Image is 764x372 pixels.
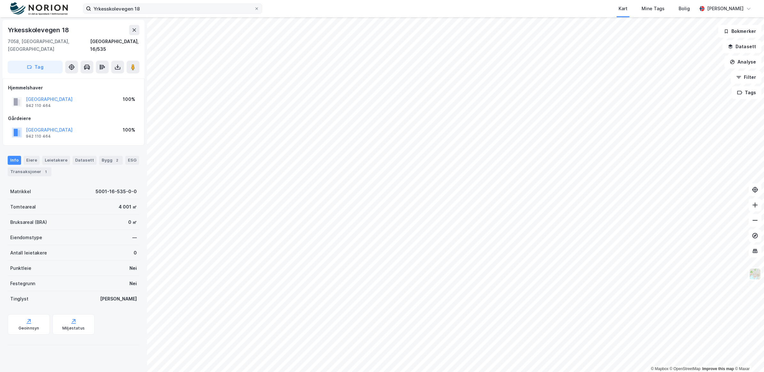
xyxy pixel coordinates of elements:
[10,234,42,241] div: Eiendomstype
[670,367,701,371] a: OpenStreetMap
[731,71,761,84] button: Filter
[10,2,68,15] img: norion-logo.80e7a08dc31c2e691866.png
[642,5,665,12] div: Mine Tags
[73,156,97,165] div: Datasett
[651,367,668,371] a: Mapbox
[724,56,761,68] button: Analyse
[718,25,761,38] button: Bokmerker
[10,188,31,195] div: Matrikkel
[125,156,139,165] div: ESG
[134,249,137,257] div: 0
[10,264,31,272] div: Punktleie
[8,167,51,176] div: Transaksjoner
[114,157,120,163] div: 2
[99,156,123,165] div: Bygg
[100,295,137,303] div: [PERSON_NAME]
[123,95,135,103] div: 100%
[26,134,51,139] div: 942 110 464
[8,115,139,122] div: Gårdeiere
[8,25,70,35] div: Yrkesskolevegen 18
[24,156,40,165] div: Eiere
[90,38,139,53] div: [GEOGRAPHIC_DATA], 16/535
[119,203,137,211] div: 4 001 ㎡
[10,218,47,226] div: Bruksareal (BRA)
[123,126,135,134] div: 100%
[43,169,49,175] div: 1
[722,40,761,53] button: Datasett
[128,218,137,226] div: 0 ㎡
[10,295,28,303] div: Tinglyst
[702,367,734,371] a: Improve this map
[707,5,744,12] div: [PERSON_NAME]
[8,84,139,92] div: Hjemmelshaver
[129,264,137,272] div: Nei
[96,188,137,195] div: 5001-16-535-0-0
[8,61,63,73] button: Tag
[10,203,36,211] div: Tomteareal
[732,86,761,99] button: Tags
[26,103,51,108] div: 942 110 464
[19,326,39,331] div: Geoinnsyn
[62,326,85,331] div: Miljøstatus
[42,156,70,165] div: Leietakere
[10,280,35,287] div: Festegrunn
[10,249,47,257] div: Antall leietakere
[8,38,90,53] div: 7058, [GEOGRAPHIC_DATA], [GEOGRAPHIC_DATA]
[8,156,21,165] div: Info
[732,341,764,372] div: Kontrollprogram for chat
[749,268,761,280] img: Z
[132,234,137,241] div: —
[619,5,628,12] div: Kart
[91,4,254,13] input: Søk på adresse, matrikkel, gårdeiere, leietakere eller personer
[129,280,137,287] div: Nei
[679,5,690,12] div: Bolig
[732,341,764,372] iframe: Chat Widget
